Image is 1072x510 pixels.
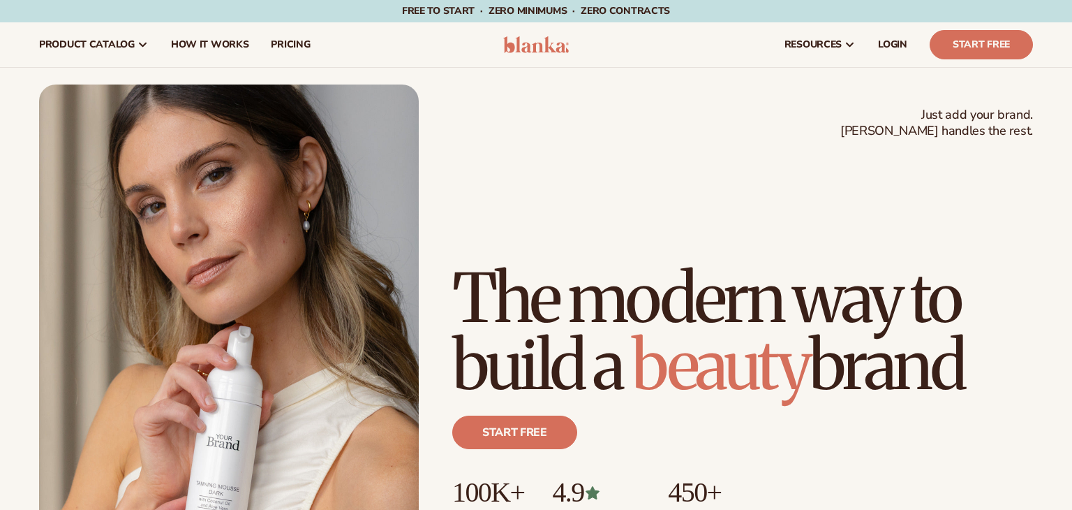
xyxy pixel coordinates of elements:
[773,22,867,67] a: resources
[452,477,524,508] p: 100K+
[452,416,577,449] a: Start free
[784,39,842,50] span: resources
[39,39,135,50] span: product catalog
[402,4,670,17] span: Free to start · ZERO minimums · ZERO contracts
[552,477,640,508] p: 4.9
[271,39,310,50] span: pricing
[930,30,1033,59] a: Start Free
[28,22,160,67] a: product catalog
[878,39,907,50] span: LOGIN
[171,39,249,50] span: How It Works
[160,22,260,67] a: How It Works
[260,22,321,67] a: pricing
[632,323,809,407] span: beauty
[452,265,1033,399] h1: The modern way to build a brand
[867,22,918,67] a: LOGIN
[840,107,1033,140] span: Just add your brand. [PERSON_NAME] handles the rest.
[503,36,569,53] img: logo
[668,477,773,508] p: 450+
